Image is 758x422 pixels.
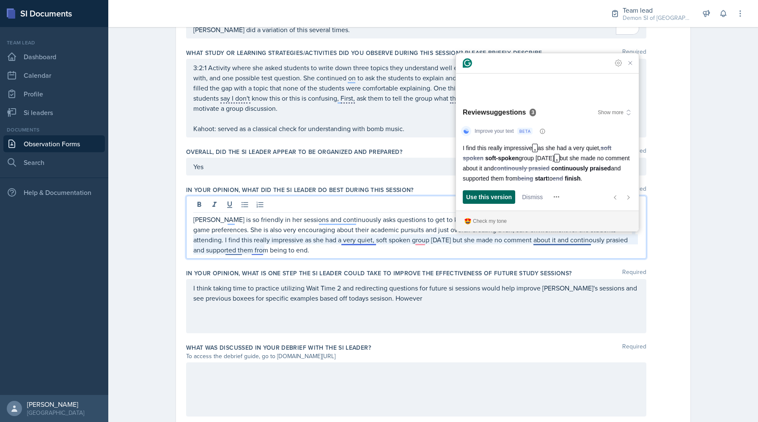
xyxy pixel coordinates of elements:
[3,48,105,65] a: Dashboard
[193,123,639,134] p: Kahoot: served as a classical check for understanding with bomb music.
[3,67,105,84] a: Calendar
[193,63,639,134] div: To enrich screen reader interactions, please activate Accessibility in Grammarly extension settings
[193,214,639,255] p: [PERSON_NAME] is so friendly in her sessions and continuously asks questions to get to know the s...
[193,214,639,255] div: To enrich screen reader interactions, please activate Accessibility in Grammarly extension settings
[3,135,105,152] a: Observation Forms
[623,14,690,22] div: Demon SI of [GEOGRAPHIC_DATA] / Fall 2025
[27,400,84,408] div: [PERSON_NAME]
[623,5,690,15] div: Team lead
[3,154,105,171] a: Search
[186,269,572,277] label: In your opinion, what is ONE step the SI Leader could take to improve the effectiveness of future...
[186,343,371,352] label: What was discussed in your debrief with the SI Leader?
[622,49,646,57] span: Required
[193,162,639,172] p: Yes
[186,186,414,194] label: In your opinion, what did the SI Leader do BEST during this session?
[27,408,84,417] div: [GEOGRAPHIC_DATA]
[622,269,646,277] span: Required
[3,184,105,201] div: Help & Documentation
[3,126,105,134] div: Documents
[186,148,402,156] label: Overall, did the SI Leader appear to be organized and prepared?
[3,39,105,47] div: Team lead
[193,283,639,303] p: I think taking time to practice utilizing Wait Time 2 and redirecting questions for future si ses...
[3,104,105,121] a: Si leaders
[186,352,646,361] div: To access the debrief guide, go to [DOMAIN_NAME][URL]
[186,49,544,57] label: What study or learning strategies/activities did you observe during this session? Please briefly ...
[193,63,639,113] p: 3:2:1 Activity where she asked students to write down three topics they understand well enough to...
[622,343,646,352] span: Required
[3,85,105,102] a: Profile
